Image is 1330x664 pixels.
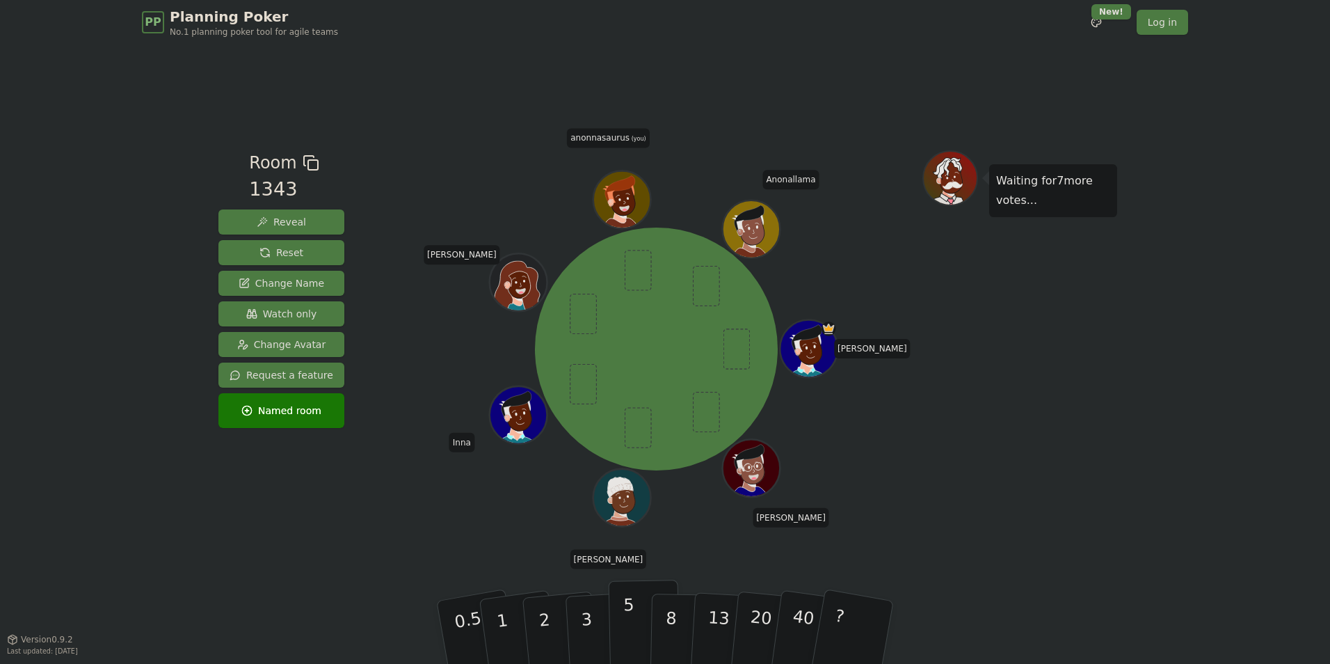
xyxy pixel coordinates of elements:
span: Click to change your name [834,339,911,358]
p: Waiting for 7 more votes... [996,171,1110,210]
div: New! [1091,4,1131,19]
span: Change Avatar [237,338,326,351]
a: Log in [1137,10,1188,35]
span: Click to change your name [762,171,819,190]
button: Version0.9.2 [7,634,73,645]
span: Last updated: [DATE] [7,647,78,655]
span: Watch only [246,307,317,321]
span: (you) [630,136,646,143]
span: Planning Poker [170,7,338,26]
div: 1343 [249,175,319,204]
button: Change Avatar [218,332,344,357]
span: Olga is the host [822,322,836,336]
button: New! [1084,10,1109,35]
span: Click to change your name [753,508,829,528]
span: Click to change your name [449,433,474,452]
a: PPPlanning PokerNo.1 planning poker tool for agile teams [142,7,338,38]
span: Room [249,150,296,175]
button: Named room [218,393,344,428]
button: Watch only [218,301,344,326]
span: Request a feature [230,368,333,382]
button: Reset [218,240,344,265]
span: Click to change your name [424,246,500,265]
button: Reveal [218,210,344,235]
button: Click to change your avatar [595,173,650,227]
span: Reveal [257,215,306,229]
span: PP [145,14,161,31]
span: Change Name [239,276,324,290]
span: Reset [259,246,303,260]
button: Change Name [218,271,344,296]
span: No.1 planning poker tool for agile teams [170,26,338,38]
span: Click to change your name [567,129,649,148]
span: Click to change your name [570,550,647,569]
span: Version 0.9.2 [21,634,73,645]
button: Request a feature [218,363,344,388]
span: Named room [241,404,321,418]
